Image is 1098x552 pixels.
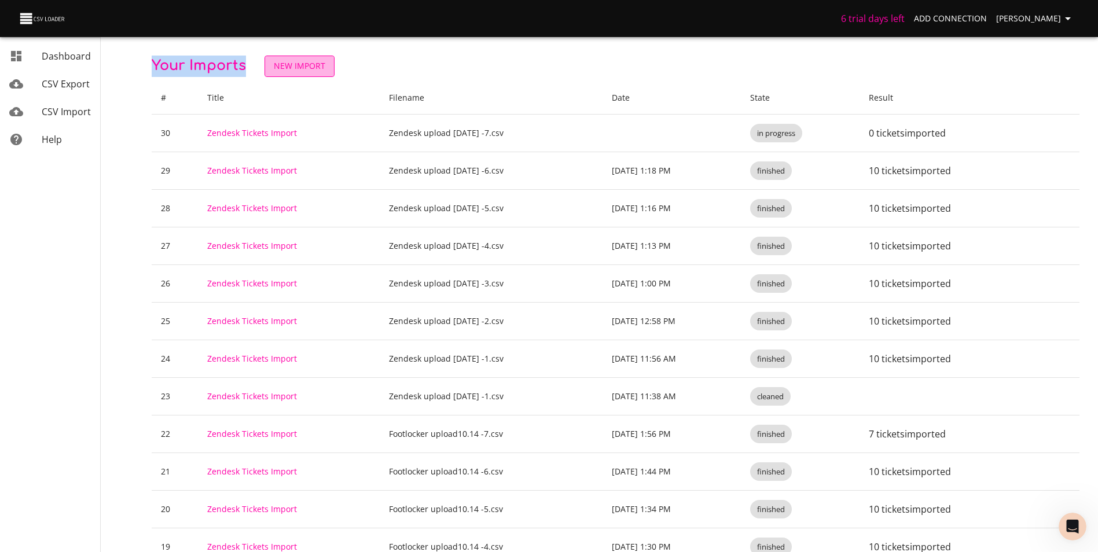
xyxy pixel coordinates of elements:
p: 10 tickets imported [869,164,1070,178]
span: Dashboard [42,50,91,62]
span: New Import [274,59,325,73]
span: Home [46,390,69,398]
span: CSV Export [42,78,90,90]
th: Result [860,82,1079,115]
td: Zendesk upload [DATE] -4.csv [380,227,603,264]
div: CSV Loader [41,52,88,64]
td: [DATE] 1:13 PM [603,227,741,264]
a: Zendesk Tickets Import [207,428,297,439]
a: Zendesk Tickets Import [207,127,297,138]
span: finished [750,203,792,214]
button: Send us a message [53,305,178,328]
td: 29 [152,152,198,189]
th: State [741,82,859,115]
button: [PERSON_NAME] [991,8,1079,30]
span: Your Imports [152,58,246,73]
a: Add Connection [909,8,991,30]
th: # [152,82,198,115]
td: [DATE] 11:38 AM [603,377,741,415]
td: 22 [152,415,198,452]
td: 23 [152,377,198,415]
td: [DATE] 11:56 AM [603,340,741,377]
h6: 6 trial days left [841,10,905,27]
td: Zendesk upload [DATE] -7.csv [380,114,603,152]
span: finished [750,429,792,440]
a: Zendesk Tickets Import [207,240,297,251]
p: 7 tickets imported [869,427,1070,441]
span: finished [750,504,792,515]
td: Footlocker upload10.14 -5.csv [380,490,603,528]
td: [DATE] 1:00 PM [603,264,741,302]
p: 0 tickets imported [869,126,1070,140]
span: CSV Import [42,105,91,118]
td: 20 [152,490,198,528]
a: Zendesk Tickets Import [207,165,297,176]
td: [DATE] 1:44 PM [603,452,741,490]
img: CSV Loader [19,10,67,27]
p: 10 tickets imported [869,352,1070,366]
td: 26 [152,264,198,302]
a: Zendesk Tickets Import [207,391,297,402]
a: Zendesk Tickets Import [207,203,297,214]
td: 28 [152,189,198,227]
a: Zendesk Tickets Import [207,353,297,364]
span: You’ll get replies here and in your email: ✉️ [PERSON_NAME][EMAIL_ADDRESS][PERSON_NAME][DOMAIN_NA... [41,41,644,50]
td: 30 [152,114,198,152]
td: 21 [152,452,198,490]
td: [DATE] 1:56 PM [603,415,741,452]
span: finished [750,466,792,477]
a: Zendesk Tickets Import [207,466,297,477]
td: [DATE] 12:58 PM [603,302,741,340]
th: Filename [380,82,603,115]
td: 25 [152,302,198,340]
td: Zendesk upload [DATE] -3.csv [380,264,603,302]
a: Zendesk Tickets Import [207,503,297,514]
td: Zendesk upload [DATE] -6.csv [380,152,603,189]
p: 10 tickets imported [869,314,1070,328]
p: 10 tickets imported [869,201,1070,215]
div: • Just now [90,52,129,64]
td: Footlocker upload10.14 -7.csv [380,415,603,452]
a: New Import [265,56,335,77]
span: Add Connection [914,12,987,26]
a: Zendesk Tickets Import [207,315,297,326]
td: 27 [152,227,198,264]
td: [DATE] 1:18 PM [603,152,741,189]
span: finished [750,165,792,176]
td: Zendesk upload [DATE] -1.csv [380,340,603,377]
span: Messages [151,390,196,398]
th: Title [198,82,379,115]
span: Help [42,133,62,146]
iframe: Intercom live chat [1059,513,1086,540]
span: finished [750,241,792,252]
th: Date [603,82,741,115]
span: in progress [750,128,802,139]
span: finished [750,316,792,327]
p: 10 tickets imported [869,465,1070,479]
div: Close [203,5,224,25]
a: Zendesk Tickets Import [207,278,297,289]
span: finished [750,354,792,365]
span: finished [750,278,792,289]
p: 10 tickets imported [869,502,1070,516]
p: 10 tickets imported [869,277,1070,290]
td: [DATE] 1:34 PM [603,490,741,528]
span: [PERSON_NAME] [996,12,1075,26]
td: Zendesk upload [DATE] -5.csv [380,189,603,227]
td: 24 [152,340,198,377]
span: cleaned [750,391,791,402]
p: 10 tickets imported [869,239,1070,253]
td: Zendesk upload [DATE] -1.csv [380,377,603,415]
td: [DATE] 1:16 PM [603,189,741,227]
h1: Messages [86,5,148,25]
a: Zendesk Tickets Import [207,541,297,552]
td: Zendesk upload [DATE] -2.csv [380,302,603,340]
td: Footlocker upload10.14 -6.csv [380,452,603,490]
img: Profile image for George [13,41,36,64]
button: Messages [116,361,232,407]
